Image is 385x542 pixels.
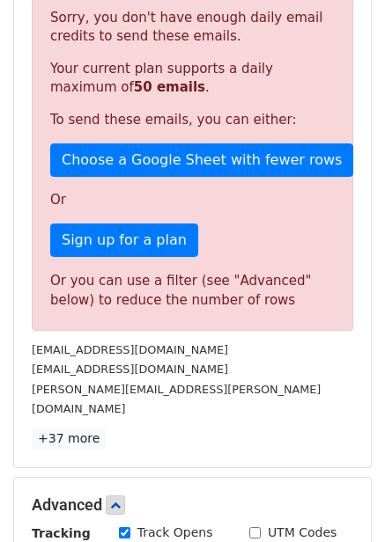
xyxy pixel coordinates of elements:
[50,9,335,46] p: Sorry, you don't have enough daily email credits to send these emails.
[50,271,335,311] div: Or you can use a filter (see "Advanced" below) to reduce the number of rows
[50,223,198,257] a: Sign up for a plan
[268,524,337,542] label: UTM Codes
[32,363,228,376] small: [EMAIL_ADDRESS][DOMAIN_NAME]
[137,524,213,542] label: Track Opens
[32,383,321,416] small: [PERSON_NAME][EMAIL_ADDRESS][PERSON_NAME][DOMAIN_NAME]
[50,191,335,209] p: Or
[134,79,205,95] strong: 50 emails
[50,60,335,97] p: Your current plan supports a daily maximum of .
[32,428,106,450] a: +37 more
[32,343,228,356] small: [EMAIL_ADDRESS][DOMAIN_NAME]
[32,526,91,540] strong: Tracking
[50,143,353,177] a: Choose a Google Sheet with fewer rows
[50,111,335,129] p: To send these emails, you can either:
[297,458,385,542] iframe: Chat Widget
[32,495,353,515] h5: Advanced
